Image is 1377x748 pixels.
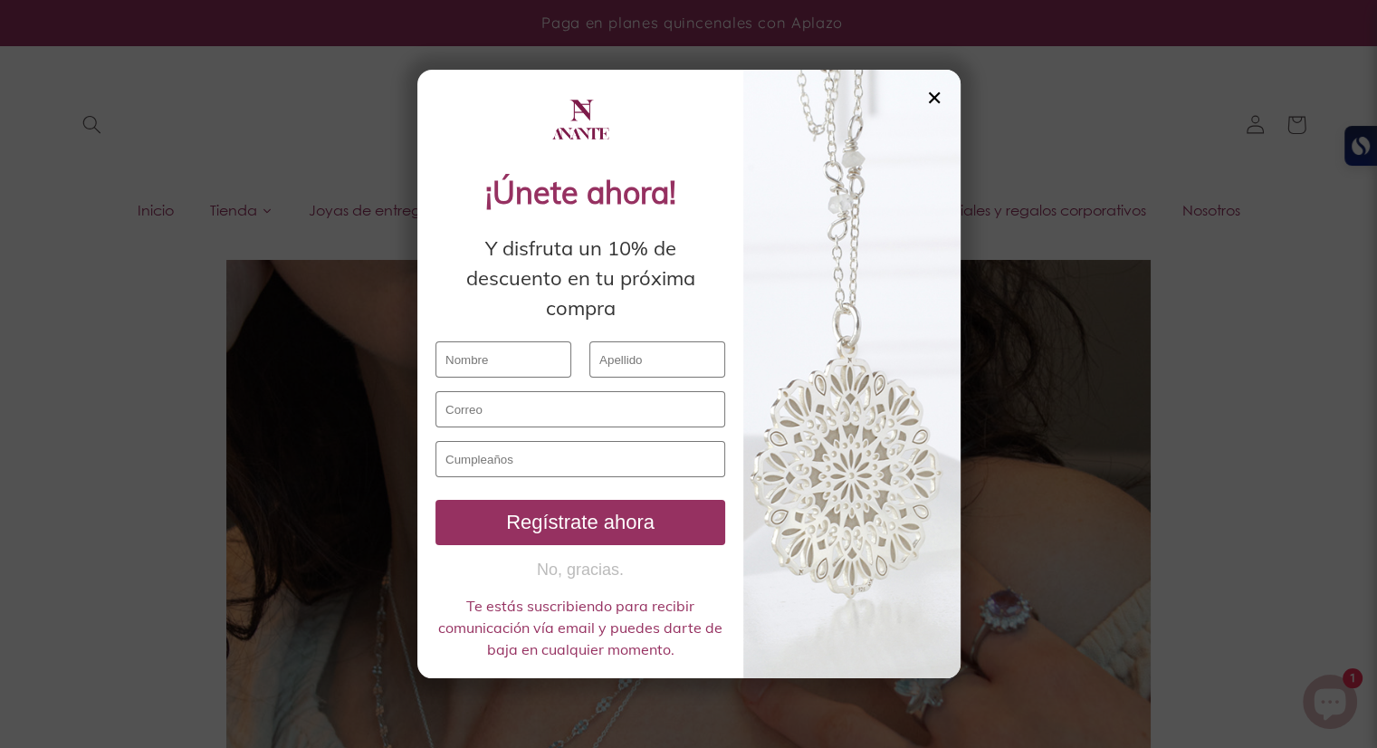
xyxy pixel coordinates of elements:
[926,88,942,108] div: ✕
[435,500,725,545] button: Regístrate ahora
[435,441,725,477] input: Cumpleaños
[435,169,725,216] div: ¡Únete ahora!
[589,341,725,378] input: Apellido
[443,511,718,534] div: Regístrate ahora
[435,559,725,581] button: No, gracias.
[435,341,571,378] input: Nombre
[435,391,725,427] input: Correo
[549,88,612,151] img: logo
[435,234,725,323] div: Y disfruta un 10% de descuento en tu próxima compra
[435,595,725,660] div: Te estás suscribiendo para recibir comunicación vía email y puedes darte de baja en cualquier mom...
